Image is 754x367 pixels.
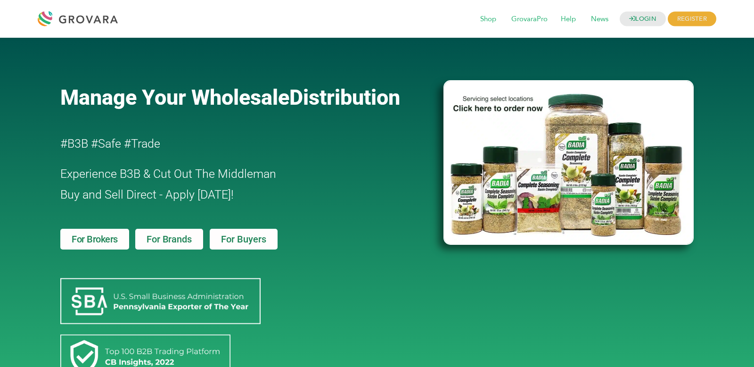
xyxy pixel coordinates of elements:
[60,188,234,201] span: Buy and Sell Direct - Apply [DATE]!
[60,85,289,110] span: Manage Your Wholesale
[72,234,118,244] span: For Brokers
[60,85,428,110] a: Manage Your WholesaleDistribution
[147,234,191,244] span: For Brands
[505,14,554,25] a: GrovaraPro
[210,229,278,250] a: For Buyers
[584,14,615,25] a: News
[60,133,389,154] h2: #B3B #Safe #Trade
[668,12,716,26] span: REGISTER
[135,229,203,250] a: For Brands
[289,85,400,110] span: Distribution
[221,234,266,244] span: For Buyers
[620,12,666,26] a: LOGIN
[554,14,582,25] a: Help
[60,229,129,250] a: For Brokers
[505,10,554,28] span: GrovaraPro
[474,14,503,25] a: Shop
[554,10,582,28] span: Help
[584,10,615,28] span: News
[60,167,276,181] span: Experience B3B & Cut Out The Middleman
[474,10,503,28] span: Shop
